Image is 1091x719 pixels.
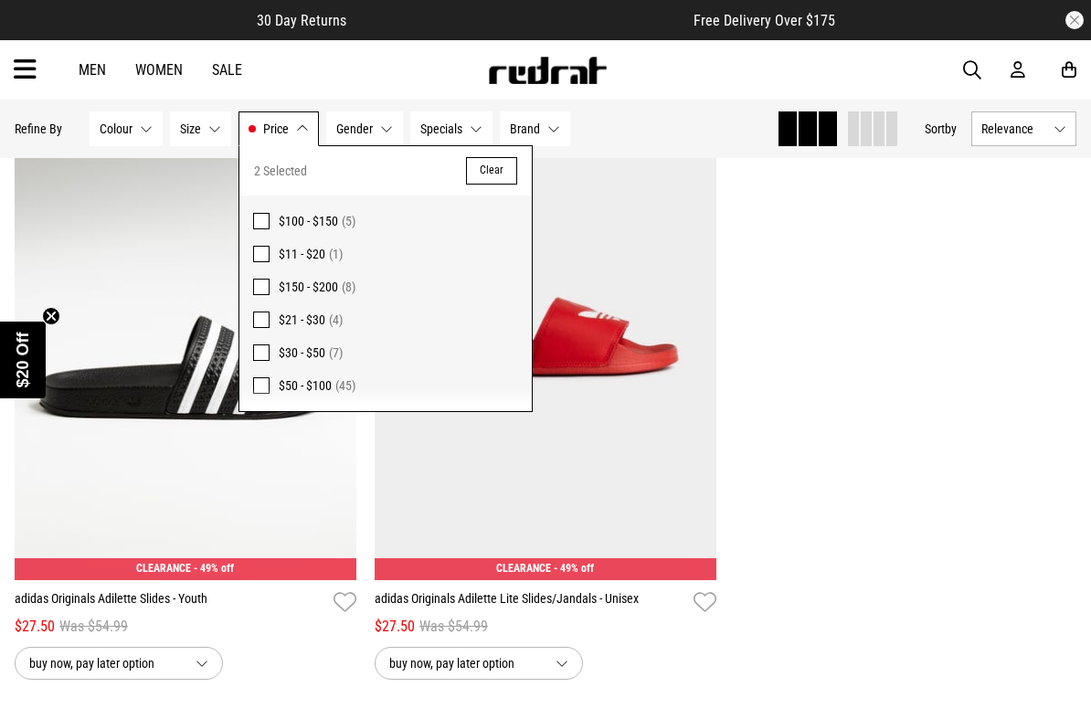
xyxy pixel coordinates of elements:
span: $150 - $200 [279,280,338,294]
button: Size [170,111,231,146]
span: CLEARANCE [496,562,551,575]
span: Specials [420,122,462,136]
span: (45) [335,378,355,393]
span: $21 - $30 [279,312,325,327]
a: adidas Originals Adilette Slides - Youth [15,589,326,616]
span: buy now, pay later option [389,652,541,674]
span: Price [263,122,289,136]
span: Free Delivery Over $175 [694,12,835,29]
button: buy now, pay later option [375,647,583,680]
button: Clear [466,157,517,185]
span: Size [180,122,201,136]
button: Colour [90,111,163,146]
button: Specials [410,111,493,146]
a: Men [79,61,106,79]
span: Brand [510,122,540,136]
span: Colour [100,122,132,136]
iframe: Customer reviews powered by Trustpilot [383,11,657,29]
button: Close teaser [42,307,60,325]
span: CLEARANCE [136,562,191,575]
span: (1) [329,247,343,261]
button: Relevance [971,111,1076,146]
span: $27.50 [375,616,415,638]
span: $20 Off [14,332,32,387]
span: 2 Selected [254,160,307,182]
span: (4) [329,312,343,327]
button: Gender [326,111,403,146]
button: Brand [500,111,570,146]
img: Adidas Originals Adilette Lite Slides/jandals - Unisex in Red [375,102,716,581]
button: Price [238,111,319,146]
span: - 49% off [194,562,234,575]
span: $100 - $150 [279,214,338,228]
button: Open LiveChat chat widget [15,7,69,62]
span: $50 - $100 [279,378,332,393]
span: Was $54.99 [419,616,488,638]
span: (8) [342,280,355,294]
button: buy now, pay later option [15,647,223,680]
img: Redrat logo [487,57,608,84]
span: by [945,122,957,136]
span: $27.50 [15,616,55,638]
span: Relevance [981,122,1046,136]
img: Adidas Originals Adilette Slides - Youth in Black [15,102,356,581]
span: 30 Day Returns [257,12,346,29]
a: adidas Originals Adilette Lite Slides/Jandals - Unisex [375,589,686,616]
span: buy now, pay later option [29,652,181,674]
span: $11 - $20 [279,247,325,261]
span: - 49% off [554,562,594,575]
span: (5) [342,214,355,228]
span: Was $54.99 [59,616,128,638]
span: $30 - $50 [279,345,325,360]
p: Refine By [15,122,62,136]
span: Gender [336,122,373,136]
div: Price [238,145,533,412]
span: (7) [329,345,343,360]
button: Sortby [925,118,957,140]
a: Women [135,61,183,79]
a: Sale [212,61,242,79]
